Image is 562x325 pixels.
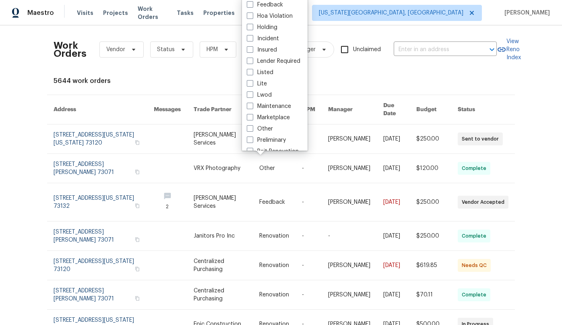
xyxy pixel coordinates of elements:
th: Due Date [377,95,410,124]
span: Maestro [27,9,54,17]
span: Work Orders [138,5,167,21]
span: [US_STATE][GEOGRAPHIC_DATA], [GEOGRAPHIC_DATA] [319,9,463,17]
td: [PERSON_NAME] Services [187,124,252,154]
button: Copy Address [134,168,141,176]
label: Preliminary [247,136,286,144]
td: Feedback [253,183,295,221]
label: Other [247,125,273,133]
label: Lender Required [247,57,300,65]
td: Renovation [253,280,295,310]
td: - [295,124,322,154]
td: Centralized Purchasing [187,280,252,310]
label: Insured [247,46,277,54]
div: 5644 work orders [54,77,508,85]
label: Listed [247,68,273,77]
button: Copy Address [134,295,141,302]
span: Vendor [106,46,125,54]
th: Budget [410,95,451,124]
th: Status [451,95,515,124]
span: Visits [77,9,93,17]
span: Projects [103,9,128,17]
label: Reit Renovation [247,147,299,155]
label: Marketplace [247,114,290,122]
button: Copy Address [134,265,141,273]
button: Open [486,44,498,55]
td: [PERSON_NAME] [322,154,377,183]
a: View Reno Index [497,37,521,62]
td: [PERSON_NAME] Services [187,183,252,221]
td: - [322,221,377,251]
th: HPM [295,95,322,124]
label: Maintenance [247,102,291,110]
button: Copy Address [134,236,141,243]
td: Renovation [253,221,295,251]
td: - [295,221,322,251]
label: Lite [247,80,267,88]
td: - [295,251,322,280]
td: Renovation [253,251,295,280]
td: [PERSON_NAME] [322,124,377,154]
label: Holding [247,23,277,31]
span: HPM [207,46,218,54]
td: [PERSON_NAME] [322,251,377,280]
span: Status [157,46,175,54]
td: - [295,183,322,221]
th: Trade Partner [187,95,252,124]
td: Other [253,154,295,183]
label: Feedback [247,1,283,9]
td: [PERSON_NAME] [322,183,377,221]
td: Janitors Pro Inc [187,221,252,251]
td: [PERSON_NAME] [322,280,377,310]
span: Unclaimed [353,46,381,54]
span: [PERSON_NAME] [501,9,550,17]
th: Messages [147,95,187,124]
td: VRX Photography [187,154,252,183]
input: Enter in an address [394,43,474,56]
td: - [295,154,322,183]
h2: Work Orders [54,41,87,58]
label: Incident [247,35,279,43]
span: Properties [203,9,235,17]
th: Manager [322,95,377,124]
button: Copy Address [134,202,141,209]
th: Address [47,95,147,124]
label: Lwod [247,91,272,99]
label: Hoa Violation [247,12,293,20]
button: Copy Address [134,139,141,146]
td: Centralized Purchasing [187,251,252,280]
span: Tasks [177,10,194,16]
td: - [295,280,322,310]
